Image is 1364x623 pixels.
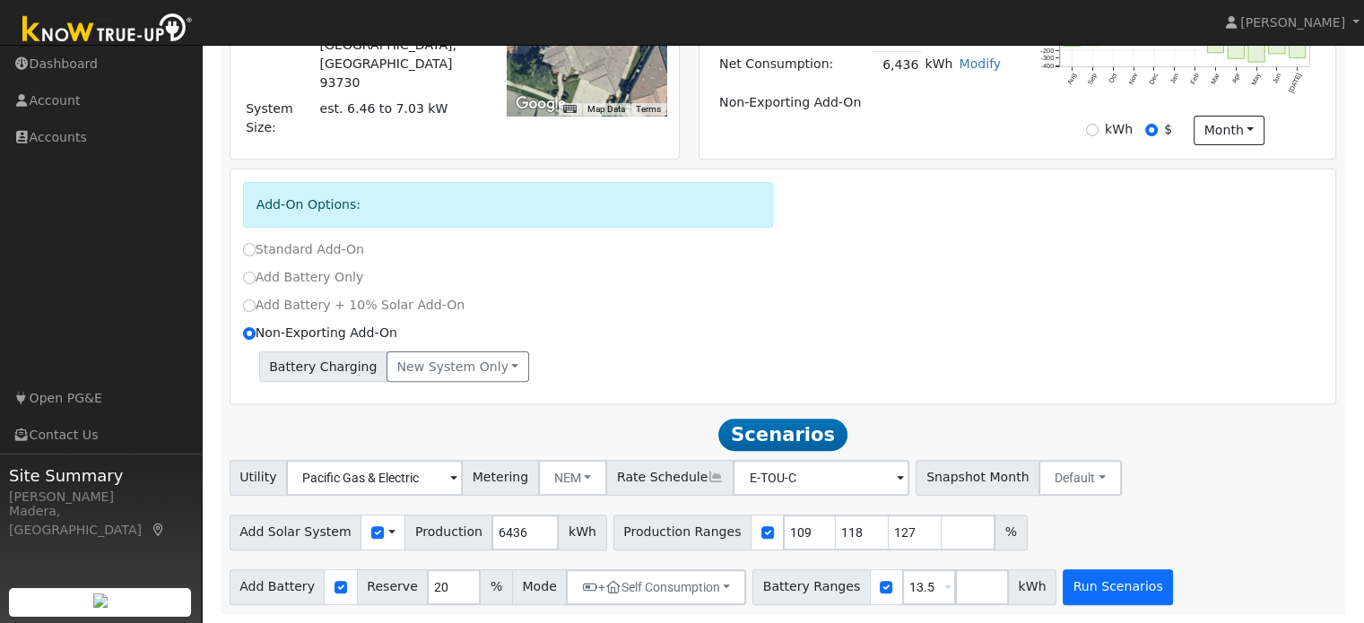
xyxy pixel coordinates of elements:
[1248,35,1264,62] rect: onclick=""
[243,299,256,312] input: Add Battery + 10% Solar Add-On
[1041,54,1055,62] text: -300
[587,103,625,116] button: Map Data
[1105,120,1133,139] label: kWh
[1108,72,1119,84] text: Oct
[716,52,871,78] td: Net Consumption:
[566,569,746,605] button: +Self Consumption
[1250,72,1263,87] text: May
[1086,124,1099,136] input: kWh
[718,419,847,451] span: Scenarios
[872,52,922,78] td: 6,436
[243,182,774,228] div: Add-On Options:
[511,92,570,116] img: Google
[9,502,192,540] div: Madera, [GEOGRAPHIC_DATA]
[1271,72,1282,85] text: Jun
[243,296,465,315] label: Add Battery + 10% Solar Add-On
[538,460,608,496] button: NEM
[1287,72,1303,94] text: [DATE]
[733,460,909,496] input: Select a Rate Schedule
[1064,35,1080,47] rect: onclick=""
[959,56,1001,71] a: Modify
[1148,72,1160,86] text: Dec
[1164,120,1172,139] label: $
[916,460,1039,496] span: Snapshot Month
[243,324,397,342] label: Non-Exporting Add-On
[404,515,492,550] span: Production
[1269,35,1285,54] rect: onclick=""
[480,569,512,605] span: %
[320,101,448,116] span: est. 6.46 to 7.03 kW
[286,460,463,496] input: Select a Utility
[636,104,661,114] a: Terms (opens in new tab)
[558,515,606,550] span: kWh
[1189,72,1201,85] text: Feb
[1038,460,1122,496] button: Default
[1127,72,1140,86] text: Nov
[243,243,256,255] input: Standard Add-On
[9,488,192,506] div: [PERSON_NAME]
[243,96,317,140] td: System Size:
[243,240,364,259] label: Standard Add-On
[1194,116,1264,146] button: month
[243,272,256,284] input: Add Battery Only
[230,569,326,605] span: Add Battery
[1209,72,1221,86] text: Mar
[1041,62,1055,70] text: -400
[995,515,1027,550] span: %
[511,92,570,116] a: Open this area in Google Maps (opens a new window)
[1145,124,1158,136] input: $
[230,460,288,496] span: Utility
[752,569,871,605] span: Battery Ranges
[259,351,387,382] span: Battery Charging
[512,569,567,605] span: Mode
[1228,35,1244,58] rect: onclick=""
[613,515,752,550] span: Production Ranges
[1041,47,1055,55] text: -200
[243,268,364,287] label: Add Battery Only
[230,515,362,550] span: Add Solar System
[462,460,539,496] span: Metering
[1169,72,1180,85] text: Jan
[93,593,108,608] img: retrieve
[317,33,482,96] td: [GEOGRAPHIC_DATA], [GEOGRAPHIC_DATA] 93730
[151,523,167,537] a: Map
[243,327,256,340] input: Non-Exporting Add-On
[1290,35,1306,58] rect: onclick=""
[1240,15,1345,30] span: [PERSON_NAME]
[1041,39,1055,47] text: -100
[1230,72,1242,85] text: Apr
[1086,72,1099,86] text: Sep
[606,460,734,496] span: Rate Schedule
[922,52,956,78] td: kWh
[13,10,202,50] img: Know True-Up
[357,569,429,605] span: Reserve
[563,103,576,116] button: Keyboard shortcuts
[1063,569,1173,605] button: Run Scenarios
[1207,35,1223,53] rect: onclick=""
[1008,569,1056,605] span: kWh
[716,91,1003,116] td: Non-Exporting Add-On
[317,96,482,140] td: System Size
[9,463,192,488] span: Site Summary
[1065,72,1078,86] text: Aug
[387,351,529,382] button: New system only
